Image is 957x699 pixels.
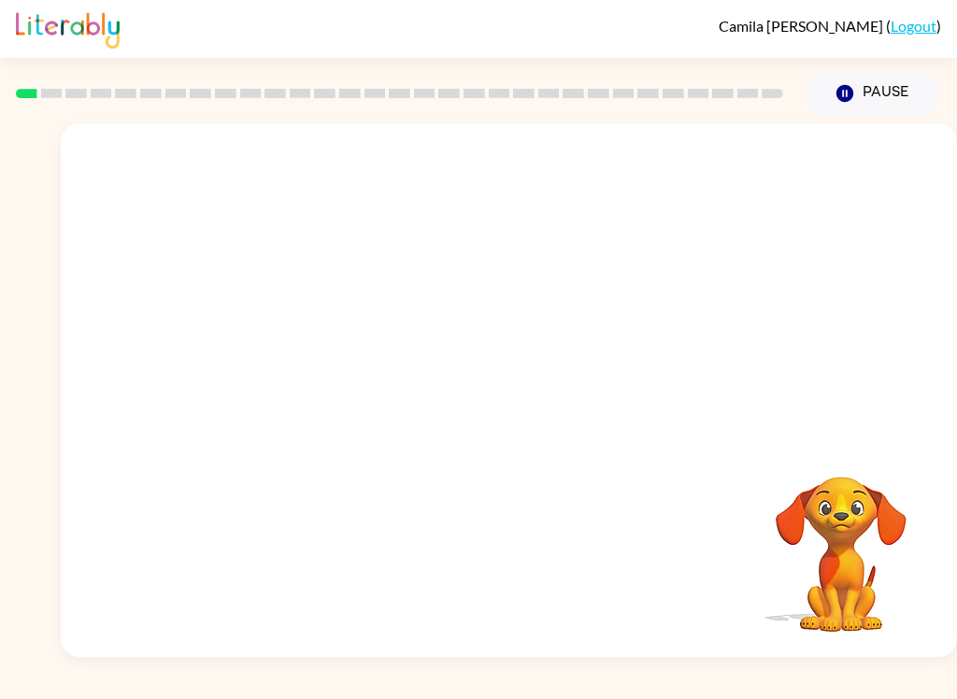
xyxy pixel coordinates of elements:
img: Literably [16,7,120,49]
div: ( ) [719,17,941,35]
video: Your browser must support playing .mp4 files to use Literably. Please try using another browser. [748,448,935,635]
button: Pause [806,72,941,115]
span: Camila [PERSON_NAME] [719,17,886,35]
a: Logout [891,17,936,35]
